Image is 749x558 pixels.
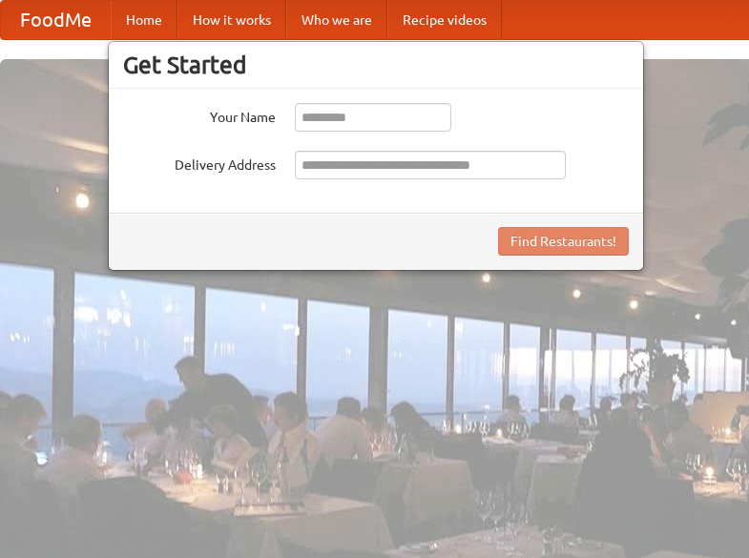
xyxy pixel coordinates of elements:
[123,103,276,127] label: Your Name
[123,51,629,79] h3: Get Started
[286,1,387,39] a: Who we are
[1,1,111,39] a: FoodMe
[111,1,177,39] a: Home
[498,227,629,256] button: Find Restaurants!
[123,151,276,175] label: Delivery Address
[177,1,286,39] a: How it works
[387,1,502,39] a: Recipe videos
